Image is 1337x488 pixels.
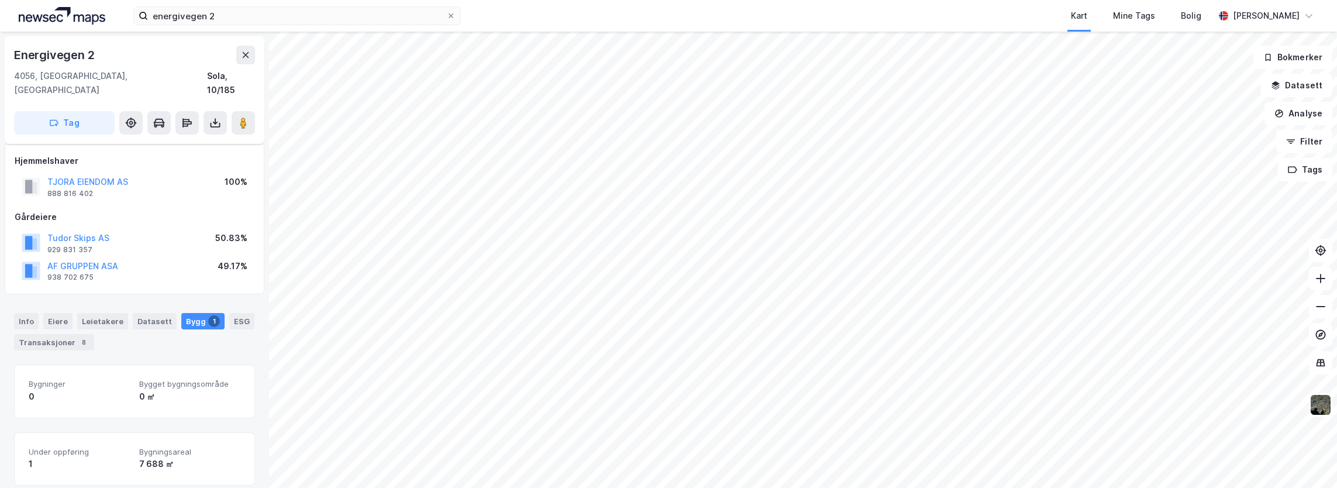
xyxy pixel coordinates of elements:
[1253,46,1332,69] button: Bokmerker
[207,69,255,97] div: Sola, 10/185
[139,390,240,404] div: 0 ㎡
[133,313,177,329] div: Datasett
[47,245,92,255] div: 929 831 357
[1276,130,1332,153] button: Filter
[1181,9,1201,23] div: Bolig
[14,46,97,64] div: Energivegen 2
[14,334,94,350] div: Transaksjoner
[15,210,254,224] div: Gårdeiere
[19,7,105,25] img: logo.a4113a55bc3d86da70a041830d287a7e.svg
[1310,394,1332,416] img: 9k=
[47,189,93,198] div: 888 816 402
[29,447,130,457] span: Under oppføring
[1261,74,1332,97] button: Datasett
[1264,102,1332,125] button: Analyse
[229,313,254,329] div: ESG
[139,447,240,457] span: Bygningsareal
[14,313,39,329] div: Info
[1113,9,1155,23] div: Mine Tags
[1279,432,1337,488] iframe: Chat Widget
[139,379,240,389] span: Bygget bygningsområde
[15,154,254,168] div: Hjemmelshaver
[181,313,225,329] div: Bygg
[1278,158,1332,181] button: Tags
[47,273,94,282] div: 938 702 675
[1279,432,1337,488] div: Kontrollprogram for chat
[215,231,247,245] div: 50.83%
[1071,9,1087,23] div: Kart
[208,315,220,327] div: 1
[78,336,89,348] div: 8
[218,259,247,273] div: 49.17%
[77,313,128,329] div: Leietakere
[139,457,240,471] div: 7 688 ㎡
[148,7,446,25] input: Søk på adresse, matrikkel, gårdeiere, leietakere eller personer
[43,313,73,329] div: Eiere
[29,390,130,404] div: 0
[14,69,207,97] div: 4056, [GEOGRAPHIC_DATA], [GEOGRAPHIC_DATA]
[29,457,130,471] div: 1
[29,379,130,389] span: Bygninger
[14,111,115,135] button: Tag
[225,175,247,189] div: 100%
[1233,9,1300,23] div: [PERSON_NAME]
